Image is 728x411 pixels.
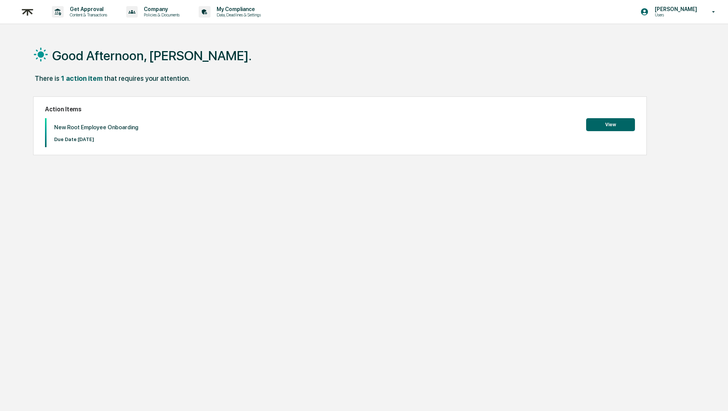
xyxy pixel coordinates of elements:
[649,6,701,12] p: [PERSON_NAME]
[64,12,111,18] p: Content & Transactions
[18,3,37,21] img: logo
[211,6,265,12] p: My Compliance
[104,74,190,82] div: that requires your attention.
[45,106,635,113] h2: Action Items
[138,12,183,18] p: Policies & Documents
[35,74,59,82] div: There is
[138,6,183,12] p: Company
[54,124,138,131] p: New Root Employee Onboarding
[586,118,635,131] button: View
[52,48,252,63] h1: Good Afternoon, [PERSON_NAME].
[586,120,635,128] a: View
[61,74,103,82] div: 1 action item
[54,136,138,142] p: Due Date: [DATE]
[649,12,701,18] p: Users
[64,6,111,12] p: Get Approval
[211,12,265,18] p: Data, Deadlines & Settings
